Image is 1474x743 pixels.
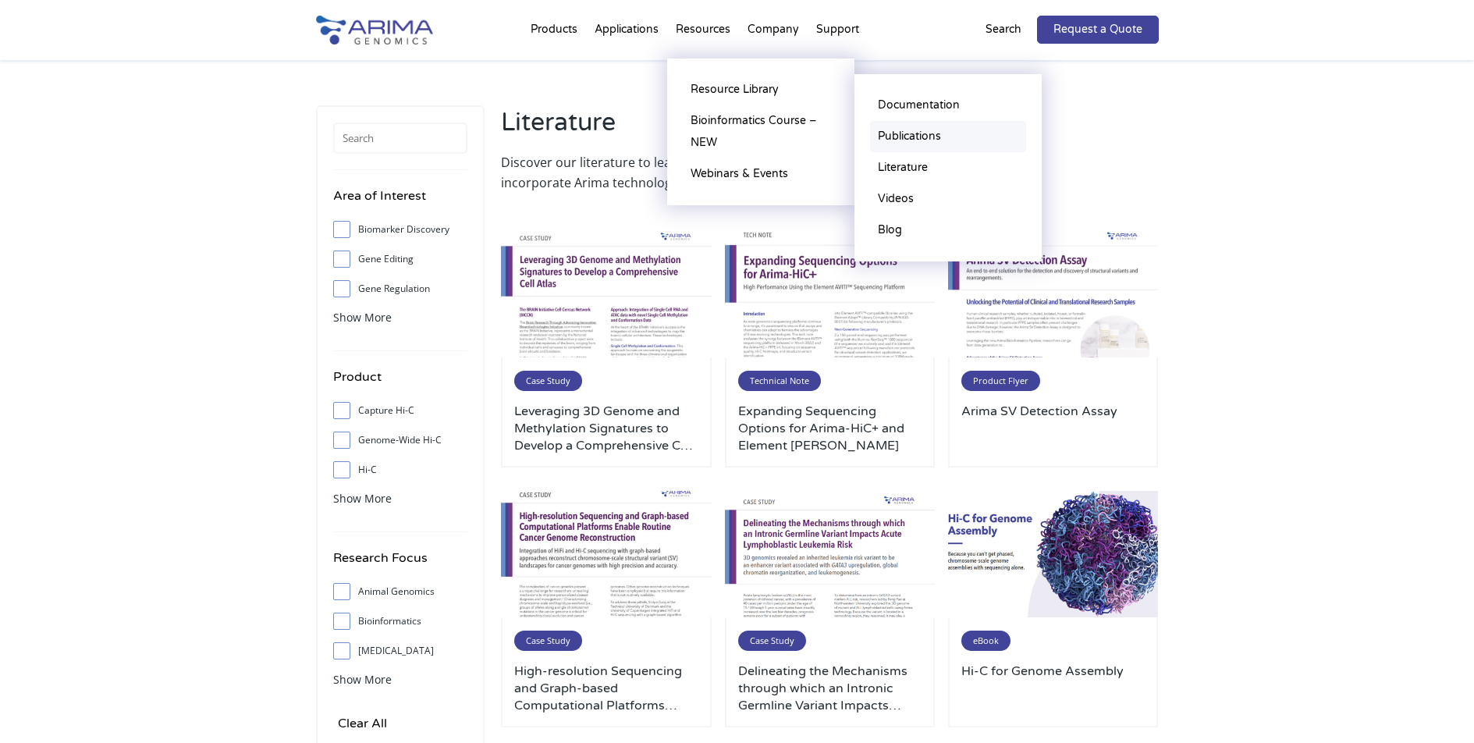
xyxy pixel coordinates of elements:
[514,631,582,651] span: Case Study
[738,663,922,714] a: Delineating the Mechanisms through which an Intronic Germline Variant Impacts Acute [MEDICAL_DATA...
[501,152,822,193] p: Discover our literature to learn how you can incorporate Arima technology into your research.
[514,371,582,391] span: Case Study
[316,16,433,44] img: Arima-Genomics-logo
[683,74,839,105] a: Resource Library
[738,371,821,391] span: Technical Note
[961,663,1145,714] a: Hi-C for Genome Assembly
[333,428,467,452] label: Genome-Wide Hi-C
[948,232,1159,358] img: Arima-SV-Detection-Assay-500x300.png
[725,491,936,617] img: Image_Case-Study_Delineating-the-Mechanisms-through-which-an-Intronic-Germline-Variant-Impacts-Ac...
[738,631,806,651] span: Case Study
[870,152,1026,183] a: Literature
[986,20,1021,40] p: Search
[333,367,467,399] h4: Product
[738,403,922,454] a: Expanding Sequencing Options for Arima-HiC+ and Element [PERSON_NAME]
[333,458,467,482] label: Hi-C
[870,121,1026,152] a: Publications
[501,491,712,617] img: Image_Case-study_High-resolution-Sequencing-and-Graph-based-Computational-Platforms-Enable-Routin...
[333,123,467,154] input: Search
[333,186,467,218] h4: Area of Interest
[333,491,392,506] span: Show More
[948,491,1159,617] img: Image-Ebook-Hi-C-for-Genome-Assembly-500x300.jpg
[333,310,392,325] span: Show More
[333,610,467,633] label: Bioinformatics
[333,713,392,734] input: Clear All
[333,277,467,300] label: Gene Regulation
[333,639,467,663] label: [MEDICAL_DATA]
[1037,16,1159,44] a: Request a Quote
[501,232,712,358] img: Leveraging-3D-Genome-and-Methylation-Signatures-500x300.png
[683,105,839,158] a: Bioinformatics Course – NEW
[333,672,392,687] span: Show More
[961,631,1010,651] span: eBook
[683,158,839,190] a: Webinars & Events
[333,548,467,580] h4: Research Focus
[870,215,1026,246] a: Blog
[514,403,698,454] a: Leveraging 3D Genome and Methylation Signatures to Develop a Comprehensive Cell Atlas
[333,580,467,603] label: Animal Genomics
[961,371,1040,391] span: Product Flyer
[961,403,1145,454] a: Arima SV Detection Assay
[501,105,822,152] h2: Literature
[333,399,467,422] label: Capture Hi-C
[514,663,698,714] a: High-resolution Sequencing and Graph-based Computational Platforms Enable Routine [MEDICAL_DATA] ...
[333,218,467,241] label: Biomarker Discovery
[333,247,467,271] label: Gene Editing
[870,90,1026,121] a: Documentation
[725,232,936,358] img: Expanding-Sequencing-Options-500x300.png
[870,183,1026,215] a: Videos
